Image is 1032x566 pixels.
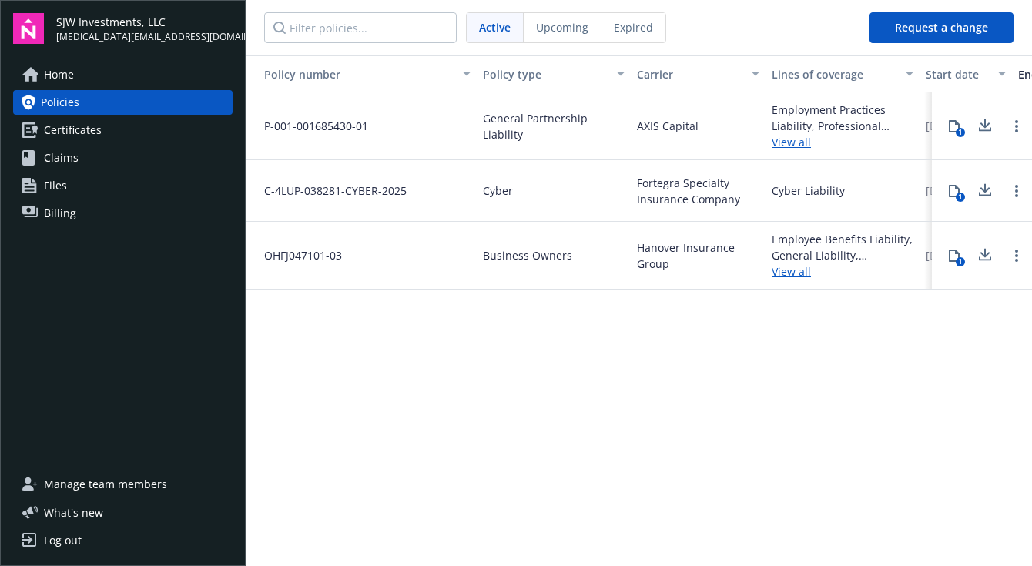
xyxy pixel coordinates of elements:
div: Start date [926,66,989,82]
span: Claims [44,146,79,170]
button: Policy type [477,55,631,92]
span: Cyber [483,183,513,199]
button: 1 [939,176,970,206]
div: 1 [956,257,965,266]
button: Carrier [631,55,766,92]
input: Filter policies... [264,12,457,43]
span: Expired [614,19,653,35]
span: Upcoming [536,19,588,35]
a: Open options [1007,246,1026,265]
span: Billing [44,201,76,226]
span: Fortegra Specialty Insurance Company [637,175,759,207]
span: AXIS Capital [637,118,699,134]
div: Cyber Liability [772,183,845,199]
span: C-4LUP-038281-CYBER-2025 [252,183,407,199]
span: SJW Investments, LLC [56,14,233,30]
div: Policy number [252,66,454,82]
a: Certificates [13,118,233,142]
span: General Partnership Liability [483,110,625,142]
button: 1 [939,240,970,271]
a: Home [13,62,233,87]
a: Policies [13,90,233,115]
div: Policy type [483,66,608,82]
span: Policies [41,90,79,115]
img: navigator-logo.svg [13,13,44,44]
a: Open options [1007,182,1026,200]
div: Employment Practices Liability, Professional Liability, Directors and Officers [772,102,913,134]
span: Home [44,62,74,87]
a: Open options [1007,117,1026,136]
div: Employee Benefits Liability, General Liability, Commercial Auto Liability, Commercial Umbrella, C... [772,231,913,263]
button: Request a change [869,12,1014,43]
a: Files [13,173,233,198]
div: Carrier [637,66,742,82]
button: 1 [939,111,970,142]
span: Active [479,19,511,35]
div: Toggle SortBy [252,66,454,82]
a: View all [772,134,913,150]
div: 1 [956,128,965,137]
button: SJW Investments, LLC[MEDICAL_DATA][EMAIL_ADDRESS][DOMAIN_NAME] [56,13,233,44]
span: Business Owners [483,247,572,263]
a: Claims [13,146,233,170]
span: P-001-001685430-01 [252,118,368,134]
button: Lines of coverage [766,55,920,92]
a: Billing [13,201,233,226]
span: [MEDICAL_DATA][EMAIL_ADDRESS][DOMAIN_NAME] [56,30,233,44]
a: View all [772,263,913,280]
span: Certificates [44,118,102,142]
span: Hanover Insurance Group [637,239,759,272]
div: Lines of coverage [772,66,896,82]
span: Files [44,173,67,198]
div: 1 [956,193,965,202]
span: OHFJ047101-03 [252,247,342,263]
button: Start date [920,55,1012,92]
